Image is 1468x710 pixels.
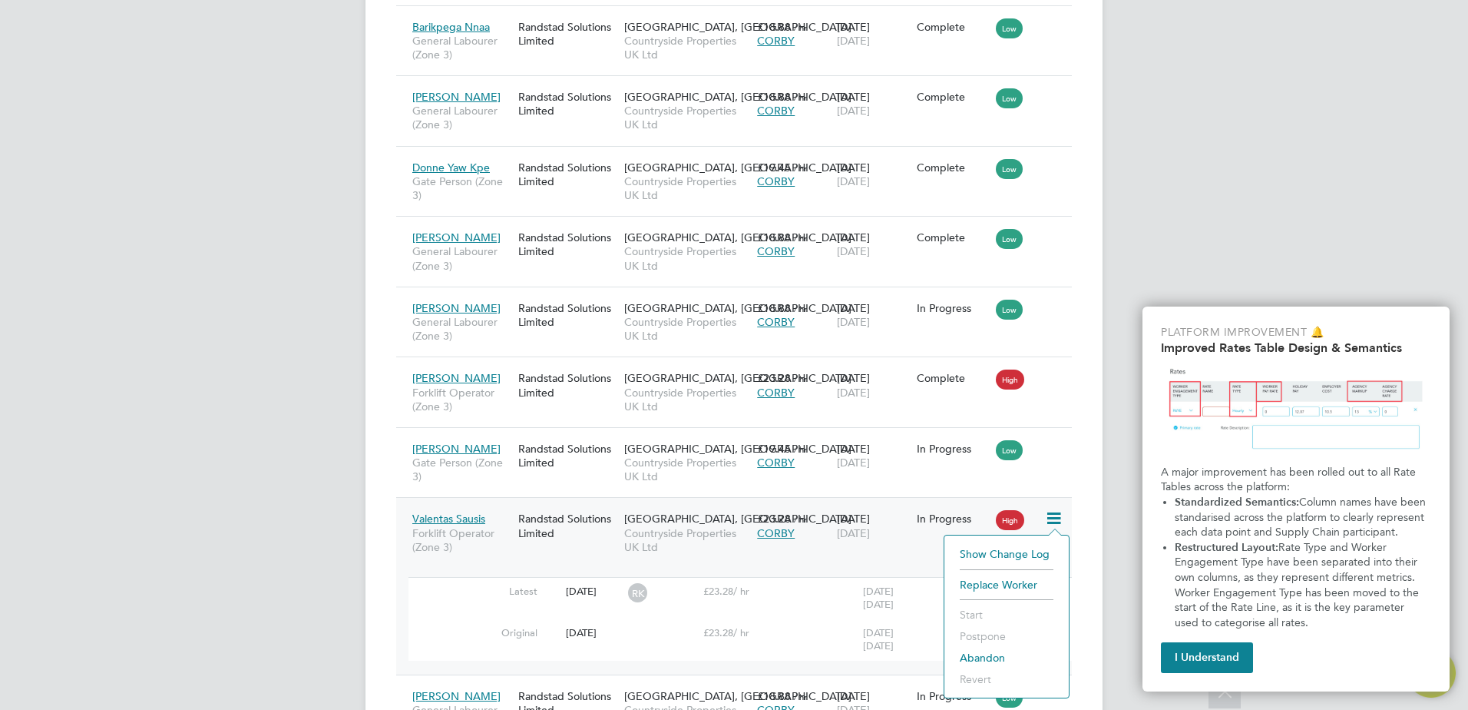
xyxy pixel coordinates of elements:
span: RK [624,579,651,607]
span: £18.88 [757,20,791,34]
div: In progress [939,578,1019,606]
span: [DATE] [837,526,870,540]
div: Complete [917,161,989,174]
div: [DATE] [833,223,913,266]
div: [DATE] [863,627,935,640]
span: Barikpega Nnaa [412,20,490,34]
span: Forklift Operator (Zone 3) [412,386,511,413]
span: Countryside Properties UK Ltd [624,386,749,413]
span: £19.45 [757,161,791,174]
div: [DATE] [833,363,913,406]
span: Gate Person (Zone 3) [412,456,511,483]
span: / hr [794,162,807,174]
span: [GEOGRAPHIC_DATA], [GEOGRAPHIC_DATA] [624,512,851,526]
span: / hr [733,626,749,639]
div: Randstad Solutions Limited [514,363,620,406]
span: [GEOGRAPHIC_DATA], [GEOGRAPHIC_DATA] [624,161,851,174]
span: [GEOGRAPHIC_DATA], [GEOGRAPHIC_DATA] [624,20,851,34]
span: £23.28 [703,626,733,639]
strong: Restructured Layout: [1175,541,1278,554]
span: [GEOGRAPHIC_DATA], [GEOGRAPHIC_DATA] [624,689,851,703]
span: / hr [733,585,749,598]
span: General Labourer (Zone 3) [412,34,511,61]
span: Low [996,440,1023,460]
span: CORBY [757,526,795,540]
div: Randstad Solutions Limited [514,504,620,547]
div: Complete [917,20,989,34]
span: General Labourer (Zone 3) [412,104,511,131]
span: / hr [794,22,807,33]
span: CORBY [757,315,795,329]
li: Start [952,604,1061,625]
span: [DATE] [837,386,870,400]
span: [PERSON_NAME] [412,231,501,244]
span: Latest [509,585,537,598]
span: High [996,370,1024,390]
span: Low [996,229,1023,249]
span: [DATE] [837,244,870,258]
div: [DATE] [541,619,621,648]
span: [PERSON_NAME] [412,371,501,385]
div: Randstad Solutions Limited [514,12,620,55]
div: Randstad Solutions Limited [514,82,620,125]
span: Low [996,18,1023,38]
div: Pending [939,619,1019,648]
span: Donne Yaw Kpe [412,161,490,174]
button: I Understand [1161,642,1253,673]
div: In Progress [917,301,989,315]
li: Revert [952,669,1061,690]
div: Complete [917,90,989,104]
span: Countryside Properties UK Ltd [624,104,749,131]
span: Low [996,159,1023,179]
span: Countryside Properties UK Ltd [624,174,749,202]
span: CORBY [757,386,795,400]
span: CORBY [757,244,795,258]
span: [GEOGRAPHIC_DATA], [GEOGRAPHIC_DATA] [624,301,851,315]
span: £18.88 [757,90,791,104]
span: CORBY [757,104,795,118]
span: [PERSON_NAME] [412,301,501,315]
span: £23.28 [703,585,733,598]
span: / hr [794,691,807,702]
span: [GEOGRAPHIC_DATA], [GEOGRAPHIC_DATA] [624,90,851,104]
span: [DATE] [837,34,870,48]
span: [GEOGRAPHIC_DATA], [GEOGRAPHIC_DATA] [624,371,851,385]
span: Countryside Properties UK Ltd [624,34,749,61]
div: [DATE] [833,82,913,125]
div: Randstad Solutions Limited [514,153,620,196]
span: General Labourer (Zone 3) [412,315,511,343]
span: £18.88 [757,689,791,703]
div: [DATE] [863,586,935,599]
div: [DATE] [833,12,913,55]
span: CORBY [757,456,795,469]
span: [PERSON_NAME] [412,442,501,456]
span: / hr [794,303,807,314]
li: Postpone [952,625,1061,647]
span: £19.45 [757,442,791,456]
div: Randstad Solutions Limited [514,294,620,337]
span: [DATE] [837,174,870,188]
span: [PERSON_NAME] [412,689,501,703]
div: [DATE] [833,504,913,547]
span: Low [996,88,1023,108]
div: Improved Rate Table Semantics [1142,307,1450,692]
span: Original [501,626,537,639]
div: [DATE] [833,153,913,196]
span: High [996,510,1024,530]
div: [DATE] [833,294,913,337]
span: Low [996,688,1023,708]
strong: Standardized Semantics: [1175,496,1299,509]
div: Randstad Solutions Limited [514,434,620,477]
span: / hr [794,443,807,455]
span: [DATE] [837,456,870,469]
span: [DATE] [837,315,870,329]
div: [DATE] [863,599,935,612]
span: CORBY [757,34,795,48]
div: Randstad Solutions Limited [514,223,620,266]
p: A major improvement has been rolled out to all Rate Tables across the platform: [1161,465,1431,495]
span: Countryside Properties UK Ltd [624,244,749,272]
span: Low [996,300,1023,320]
span: / hr [794,91,807,103]
span: General Labourer (Zone 3) [412,244,511,272]
span: £18.88 [757,231,791,244]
